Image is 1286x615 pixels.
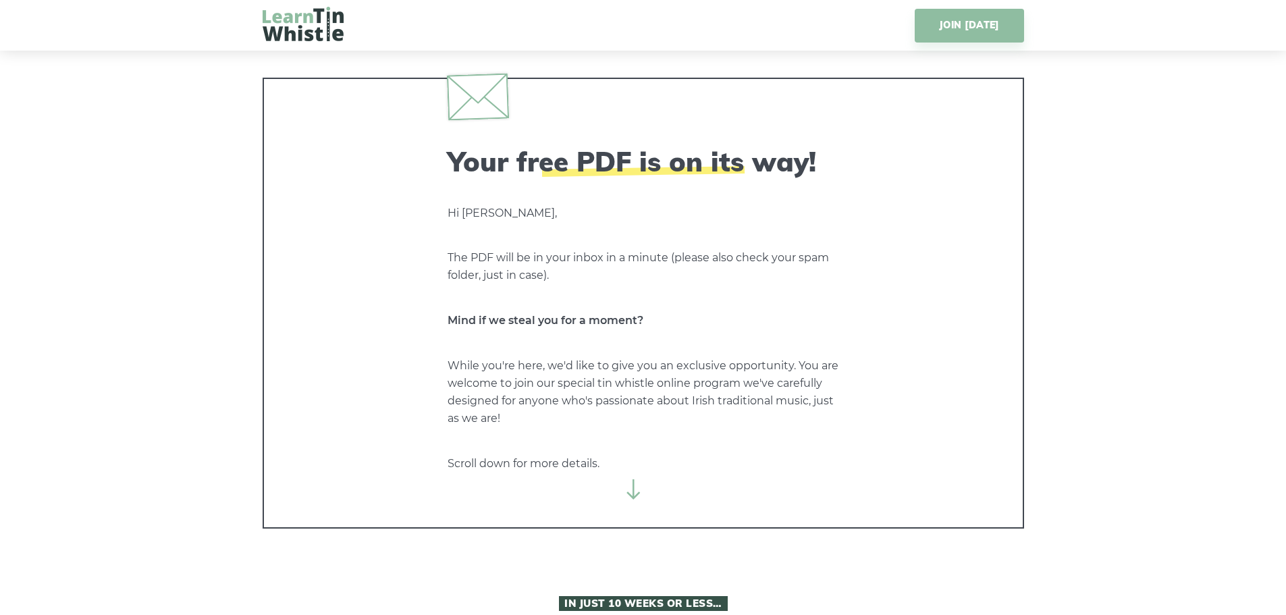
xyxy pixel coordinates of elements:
img: envelope.svg [446,73,508,120]
p: Hi [PERSON_NAME], [448,205,839,222]
p: The PDF will be in your inbox in a minute (please also check your spam folder, just in case). [448,249,839,284]
p: While you're here, we'd like to give you an exclusive opportunity. You are welcome to join our sp... [448,357,839,427]
span: In Just 10 Weeks or Less… [559,596,728,611]
img: LearnTinWhistle.com [263,7,344,41]
strong: Mind if we steal you for a moment? [448,314,643,327]
h2: Your free PDF is on its way! [448,145,839,178]
a: JOIN [DATE] [915,9,1023,43]
p: Scroll down for more details. [448,455,839,473]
